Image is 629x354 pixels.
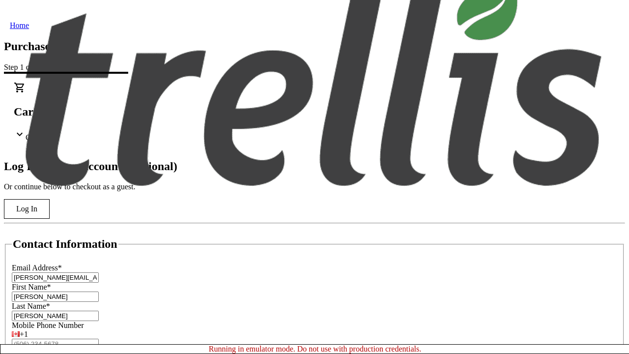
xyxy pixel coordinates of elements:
label: Last Name* [12,302,50,310]
label: Email Address* [12,264,62,272]
button: Log In [4,199,50,219]
label: Mobile Phone Number [12,321,84,329]
label: First Name* [12,283,51,291]
input: (506) 234-5678 [12,339,99,349]
span: Log In [16,205,37,213]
